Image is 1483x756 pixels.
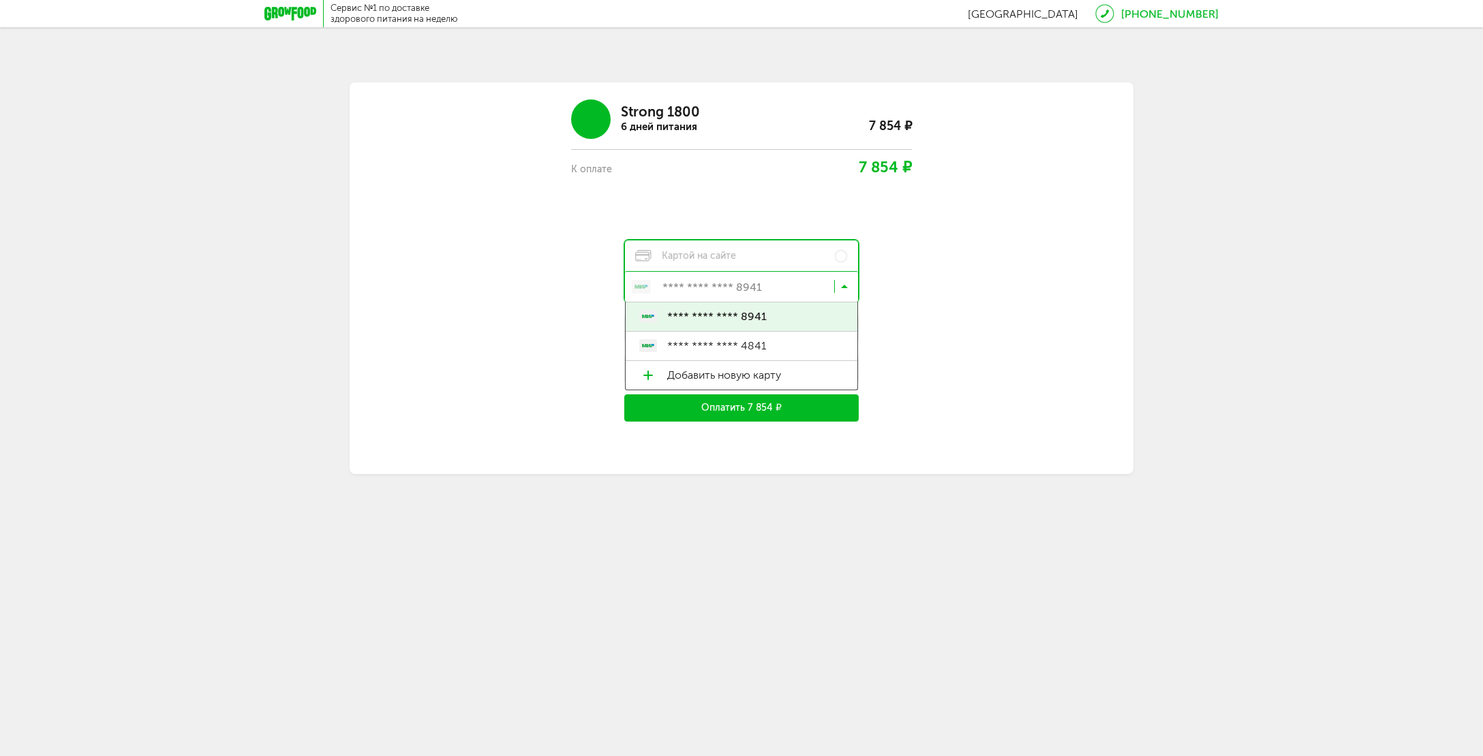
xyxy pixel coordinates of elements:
[624,394,859,422] button: Оплатить 7 854 ₽
[621,119,700,134] div: 6 дней питания
[571,162,673,177] div: К оплате
[968,7,1078,20] span: [GEOGRAPHIC_DATA]
[621,104,700,119] div: Strong 1800
[635,250,736,262] span: Картой на сайте
[331,3,458,25] div: Сервис №1 по доставке здорового питания на неделю
[1121,7,1219,20] a: [PHONE_NUMBER]
[667,361,844,390] span: Добавить новую карту
[859,158,912,176] span: 7 854 ₽
[810,99,912,139] div: 7 854 ₽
